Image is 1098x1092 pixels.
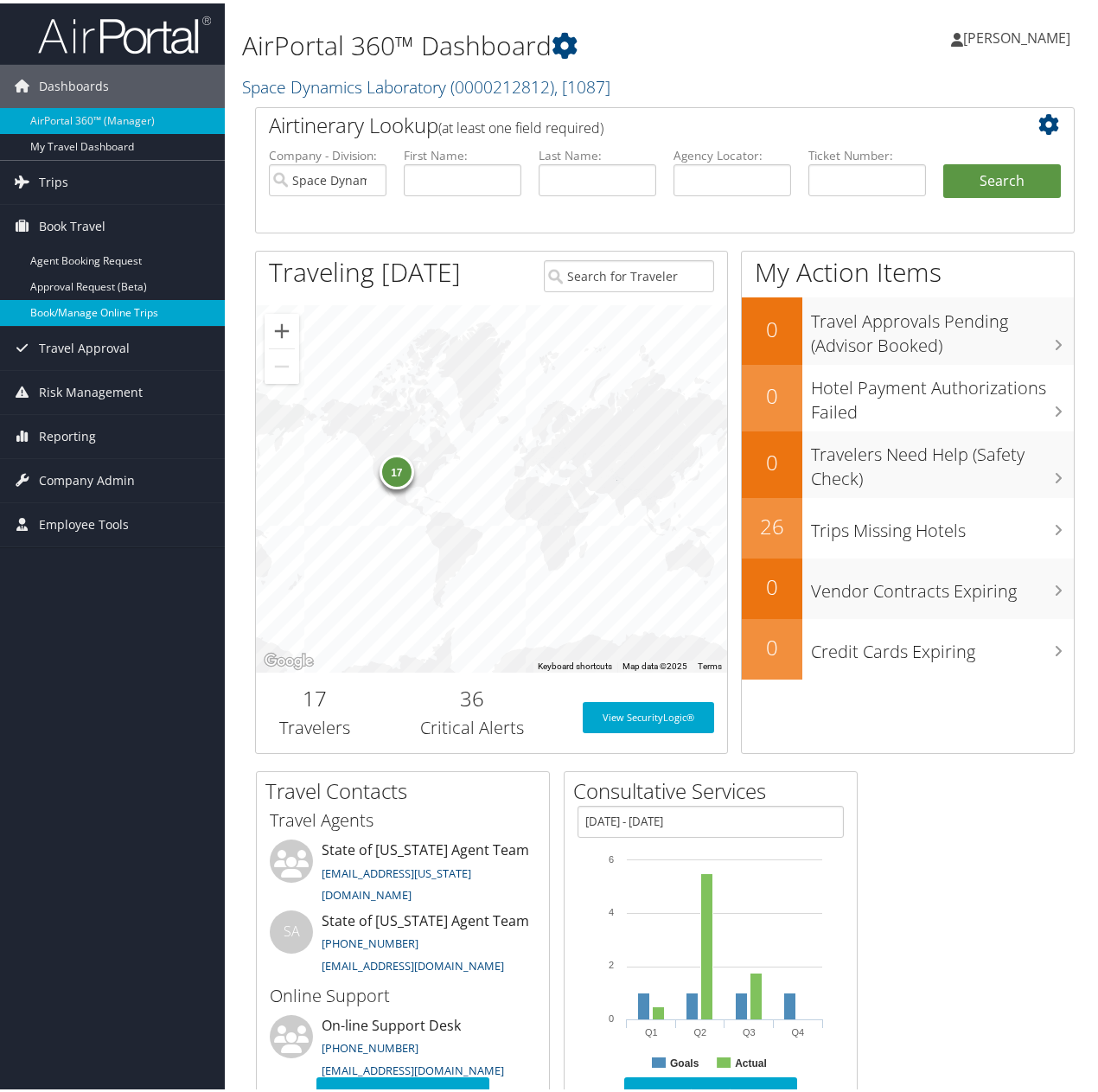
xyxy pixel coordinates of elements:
[386,680,557,710] h2: 36
[609,1010,614,1020] tspan: 0
[322,862,471,900] a: [EMAIL_ADDRESS][US_STATE][DOMAIN_NAME]
[609,956,614,967] tspan: 2
[742,428,1074,495] a: 0Travelers Need Help (Safety Check)
[322,955,504,970] a: [EMAIL_ADDRESS][DOMAIN_NAME]
[735,1054,767,1066] text: Actual
[670,1054,699,1066] text: Goals
[438,115,603,134] span: (at least one field required)
[645,1024,658,1034] text: Q1
[693,1024,706,1034] text: Q2
[583,699,714,730] a: View SecurityLogic®
[38,11,211,52] img: airportal-logo.png
[742,444,802,474] h2: 0
[698,658,722,667] a: Terms (opens in new tab)
[742,251,1074,287] h1: My Action Items
[609,851,614,861] tspan: 6
[622,658,687,667] span: Map data ©2025
[261,907,545,978] li: State of [US_STATE] Agent Team
[322,1059,504,1075] a: [EMAIL_ADDRESS][DOMAIN_NAME]
[260,647,317,669] img: Google
[380,451,414,486] div: 17
[265,310,299,345] button: Zoom in
[742,629,802,659] h2: 0
[573,773,857,802] h2: Consultative Services
[260,647,317,669] a: Open this area in Google Maps (opens a new window)
[39,456,135,499] span: Company Admin
[538,657,612,669] button: Keyboard shortcuts
[269,680,361,710] h2: 17
[39,157,68,201] span: Trips
[269,144,386,161] label: Company - Division:
[242,72,610,95] a: Space Dynamics Laboratory
[39,323,130,367] span: Travel Approval
[270,805,536,829] h3: Travel Agents
[242,24,806,61] h1: AirPortal 360™ Dashboard
[811,297,1074,354] h3: Travel Approvals Pending (Advisor Booked)
[261,836,545,907] li: State of [US_STATE] Agent Team
[322,1037,418,1052] a: [PHONE_NUMBER]
[742,378,802,407] h2: 0
[539,144,656,161] label: Last Name:
[386,712,557,737] h3: Critical Alerts
[609,904,614,914] tspan: 4
[269,251,461,287] h1: Traveling [DATE]
[39,201,105,245] span: Book Travel
[743,1024,756,1034] text: Q3
[39,500,129,543] span: Employee Tools
[265,773,549,802] h2: Travel Contacts
[811,507,1074,540] h3: Trips Missing Hotels
[673,144,791,161] label: Agency Locator:
[811,628,1074,661] h3: Credit Cards Expiring
[742,508,802,538] h2: 26
[811,431,1074,488] h3: Travelers Need Help (Safety Check)
[742,294,1074,361] a: 0Travel Approvals Pending (Advisor Booked)
[811,567,1074,600] h3: Vendor Contracts Expiring
[808,144,926,161] label: Ticket Number:
[450,72,554,95] span: ( 0000212812 )
[742,616,1074,676] a: 0Credit Cards Expiring
[270,907,313,950] div: SA
[265,346,299,380] button: Zoom out
[269,712,361,737] h3: Travelers
[404,144,521,161] label: First Name:
[742,555,1074,616] a: 0Vendor Contracts Expiring
[554,72,610,95] span: , [ 1087 ]
[742,569,802,598] h2: 0
[39,367,143,411] span: Risk Management
[261,1012,545,1082] li: On-line Support Desk
[39,61,109,105] span: Dashboards
[943,161,1061,195] button: Search
[742,311,802,341] h2: 0
[811,364,1074,421] h3: Hotel Payment Authorizations Failed
[963,25,1070,44] span: [PERSON_NAME]
[742,495,1074,555] a: 26Trips Missing Hotels
[544,257,714,289] input: Search for Traveler
[951,9,1088,61] a: [PERSON_NAME]
[322,932,418,948] a: [PHONE_NUMBER]
[270,980,536,1005] h3: Online Support
[39,412,96,455] span: Reporting
[269,107,993,137] h2: Airtinerary Lookup
[742,361,1074,428] a: 0Hotel Payment Authorizations Failed
[791,1024,804,1034] text: Q4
